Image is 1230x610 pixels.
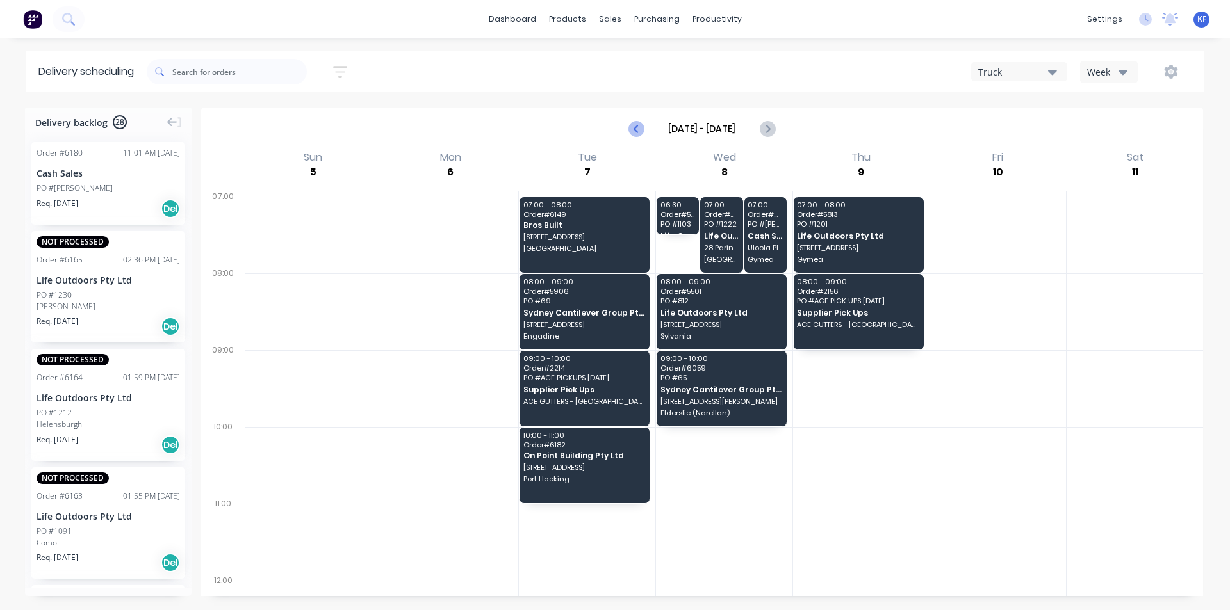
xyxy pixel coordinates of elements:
div: PO #1212 [37,407,72,419]
span: [STREET_ADDRESS] [660,321,782,328]
span: Uloola Place [748,244,782,252]
input: Search for orders [172,59,307,84]
div: Del [161,435,180,454]
span: Delivery backlog [35,116,108,129]
span: NOT PROCESSED [37,472,109,484]
span: Gymea [797,255,919,263]
div: sales [593,10,628,29]
span: Order # 2156 [797,287,919,295]
span: KF [1197,13,1206,25]
div: PO #[PERSON_NAME] [37,182,113,194]
div: 02:36 PM [DATE] [123,254,180,266]
div: settings [1081,10,1129,29]
span: Sylvania [660,332,782,340]
span: Sydney Cantilever Group Pty Ltd [660,385,782,394]
div: Delivery scheduling [26,51,147,92]
div: 9 [853,164,869,181]
span: 08:00 - 09:00 [523,278,645,285]
div: 10:00 [201,419,245,496]
div: 01:59 PM [DATE] [123,372,180,383]
span: 07:00 - 08:00 [523,201,645,209]
span: NOT PROCESSED [37,354,109,365]
div: Order # 6180 [37,147,83,159]
div: Fri [988,151,1007,164]
button: Week [1080,61,1138,83]
span: PO # 1222 [704,220,739,228]
div: 10 [990,164,1006,181]
span: Life Outdoors Pty Ltd [660,232,695,240]
span: Order # 5906 [523,287,645,295]
span: 10:00 - 11:00 [523,431,645,439]
span: On Point Building Pty Ltd [523,451,645,460]
div: [PERSON_NAME] [37,301,180,312]
span: PO # 65 [660,374,782,381]
div: Life Outdoors Pty Ltd [37,391,180,405]
span: Bros Built [523,221,645,229]
span: PO # [PERSON_NAME] [748,220,782,228]
div: 6 [442,164,459,181]
div: Del [161,199,180,218]
span: Req. [DATE] [37,316,78,327]
span: PO # 812 [660,297,782,305]
div: 09:00 [201,342,245,419]
span: 09:00 - 10:00 [523,355,645,362]
div: Wed [709,151,740,164]
div: Life Outdoors Pty Ltd [37,273,180,287]
span: Order # 5813 [797,211,919,218]
a: dashboard [482,10,543,29]
div: products [543,10,593,29]
span: Supplier Pick Ups [797,309,919,317]
div: 11:01 AM [DATE] [123,147,180,159]
span: Life Outdoors Pty Ltd [704,232,739,240]
span: Life Outdoors Pty Ltd [797,232,919,240]
div: Helensburgh [37,419,180,430]
div: Mon [436,151,465,164]
span: Elderslie (Narellan) [660,409,782,417]
div: Truck [978,65,1048,79]
div: 11 [1127,164,1144,181]
div: Cash Sales [37,166,180,180]
span: 06:30 - 07:30 [660,201,695,209]
span: PO # ACE PICKUPS [DATE] [523,374,645,381]
span: 08:00 - 09:00 [797,278,919,285]
div: Del [161,553,180,572]
span: Req. [DATE] [37,552,78,563]
span: Gymea [748,255,782,263]
span: [STREET_ADDRESS] [523,321,645,328]
div: Sat [1123,151,1147,164]
div: PO #1091 [37,526,72,537]
div: 07:00 [201,189,245,266]
div: productivity [686,10,748,29]
div: Del [161,317,180,336]
span: PO # ACE PICK UPS [DATE] [797,297,919,305]
span: Order # 5094 [660,211,695,218]
span: Req. [DATE] [37,198,78,209]
span: Life Outdoors Pty Ltd [660,309,782,317]
span: Order # 6149 [523,211,645,218]
span: Order # 6148 [704,211,739,218]
span: Cash Sales [748,232,782,240]
span: 07:00 - 08:00 [704,201,739,209]
span: Order # 6159 [748,211,782,218]
div: Week [1087,65,1124,79]
span: [STREET_ADDRESS] [523,233,645,241]
span: Supplier Pick Ups [523,385,645,394]
div: Sun [300,151,326,164]
span: [STREET_ADDRESS][PERSON_NAME] [660,397,782,405]
span: Order # 6182 [523,441,645,449]
div: 7 [579,164,596,181]
span: Port Hacking [523,475,645,483]
span: [STREET_ADDRESS] [797,244,919,252]
span: Order # 5501 [660,287,782,295]
span: Req. [DATE] [37,434,78,445]
span: Engadine [523,332,645,340]
div: 08:00 [201,266,245,342]
span: 07:00 - 08:00 [748,201,782,209]
span: 28 Paringa Pl [704,244,739,252]
span: ACE GUTTERS - [GEOGRAPHIC_DATA] [523,397,645,405]
span: Order # 2214 [523,364,645,372]
span: Order # 6059 [660,364,782,372]
div: 8 [716,164,733,181]
span: [STREET_ADDRESS] [523,463,645,471]
div: Life Outdoors Pty Ltd [37,510,180,523]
